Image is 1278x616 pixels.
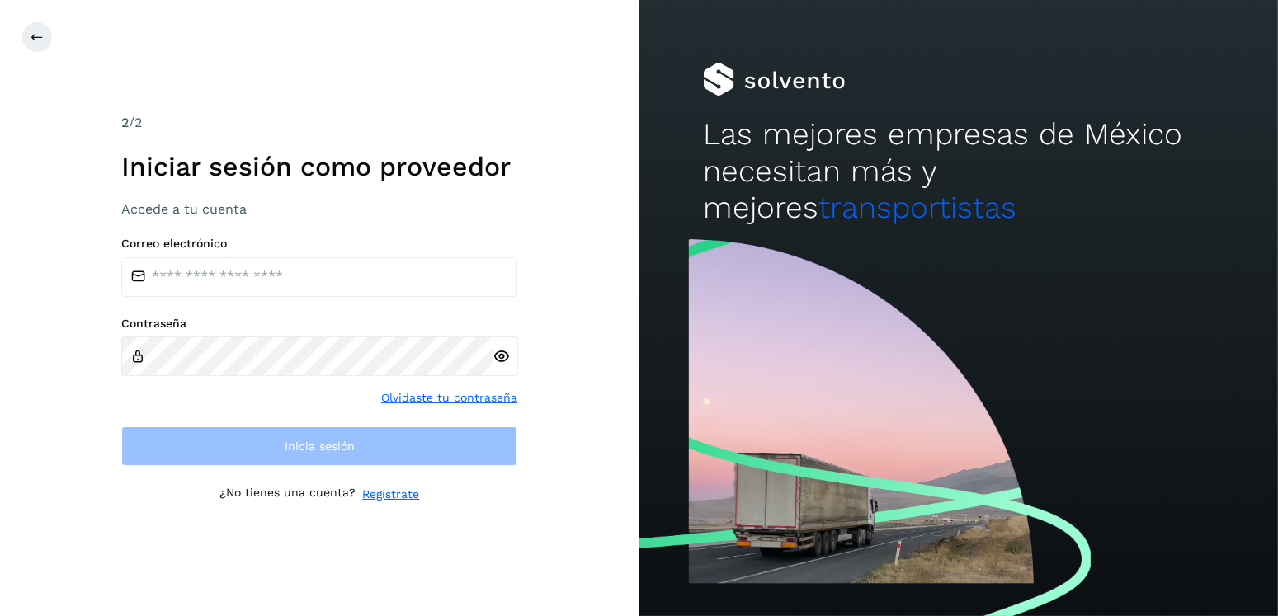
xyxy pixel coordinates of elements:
button: Inicia sesión [121,426,517,466]
h1: Iniciar sesión como proveedor [121,151,517,182]
h2: Las mejores empresas de México necesitan más y mejores [703,116,1214,226]
label: Contraseña [121,317,517,331]
p: ¿No tienes una cuenta? [219,486,356,503]
div: /2 [121,113,517,133]
a: Regístrate [362,486,419,503]
label: Correo electrónico [121,237,517,251]
span: 2 [121,115,129,130]
h3: Accede a tu cuenta [121,201,517,217]
span: transportistas [818,190,1016,225]
span: Inicia sesión [285,440,355,452]
a: Olvidaste tu contraseña [381,389,517,407]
